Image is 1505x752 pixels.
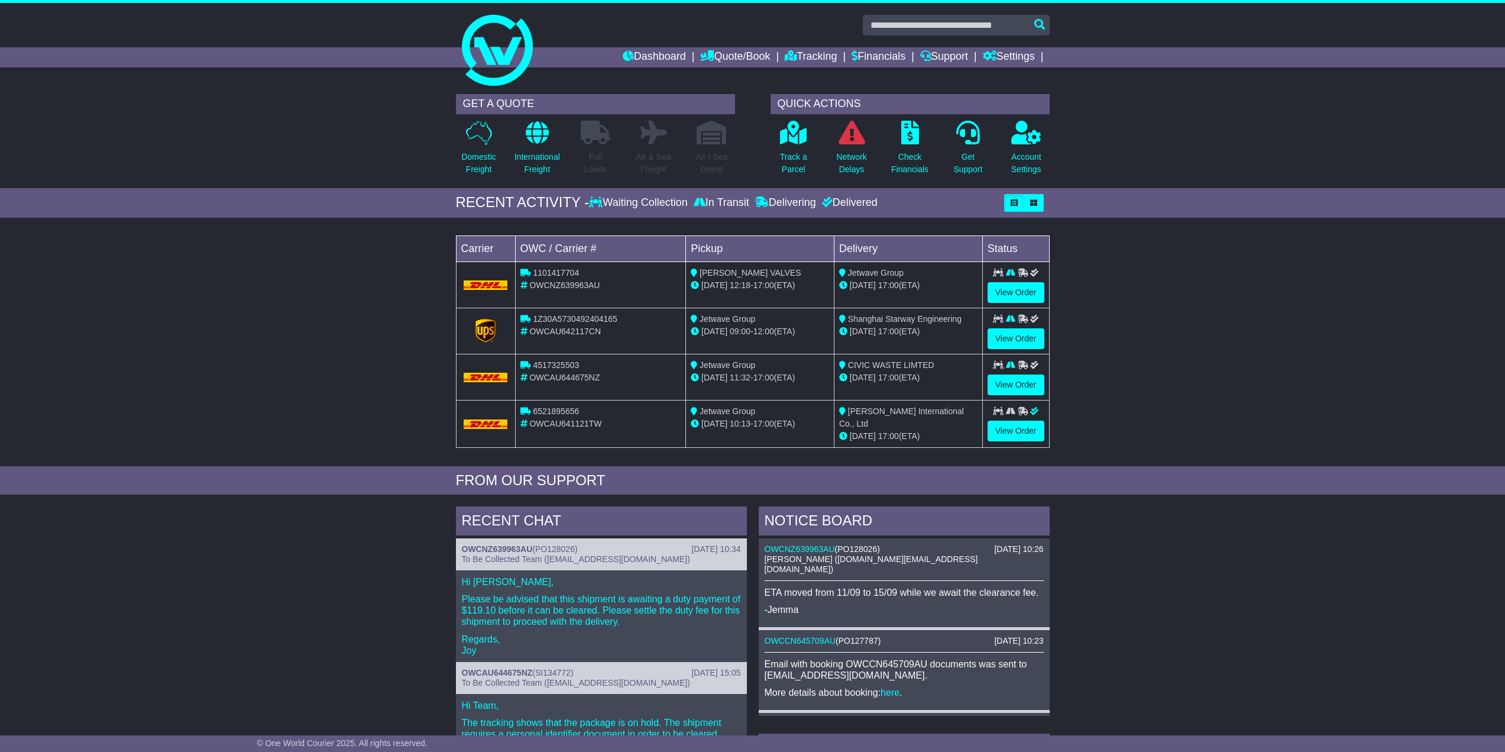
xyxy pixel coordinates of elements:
div: - (ETA) [691,325,829,338]
p: Hi Team, [462,700,741,711]
div: ( ) [462,668,741,678]
a: GetSupport [953,120,983,182]
a: OWCAU644675NZ [462,668,533,677]
img: GetCarrierServiceLogo [475,319,496,343]
div: (ETA) [839,430,978,443]
span: [DATE] [701,419,727,428]
p: ETA moved from 11/09 to 15/09 while we await the clearance fee. [765,587,1044,598]
span: CIVIC WASTE LIMTED [848,360,934,370]
div: In Transit [691,196,752,209]
div: (ETA) [839,372,978,384]
span: Jetwave Group [700,360,755,370]
span: PO127787 [839,636,878,646]
div: [DATE] 10:23 [994,636,1043,646]
span: 10:13 [730,419,750,428]
span: 17:00 [753,280,774,290]
span: Shanghai Starway Engineering [848,314,962,324]
a: Dashboard [623,47,686,67]
a: Support [920,47,968,67]
a: here [881,688,899,698]
p: Hi [PERSON_NAME], [462,576,741,588]
td: Carrier [456,235,515,262]
p: Regards, Joy [462,634,741,656]
a: NetworkDelays [836,120,867,182]
span: [DATE] [850,431,876,441]
div: [DATE] 15:05 [691,668,740,678]
div: [DATE] 10:34 [691,544,740,554]
p: Please be advised that this shipment is awaiting a duty payment of $119.10 before it can be clear... [462,593,741,628]
span: [PERSON_NAME] International Co., Ltd [839,406,964,428]
span: To Be Collected Team ([EMAIL_ADDRESS][DOMAIN_NAME]) [462,678,690,688]
span: OWCAU644675NZ [529,373,600,382]
span: Jetwave Group [700,314,755,324]
span: OWCAU641121TW [529,419,601,428]
p: Domestic Freight [461,151,496,176]
span: [DATE] [850,280,876,290]
span: 4517325503 [533,360,579,370]
span: [DATE] [701,280,727,290]
span: 09:00 [730,327,750,336]
p: Check Financials [891,151,928,176]
div: [DATE] 10:26 [994,544,1043,554]
span: 12:00 [753,327,774,336]
a: Track aParcel [779,120,808,182]
a: OWCNZ639963AU [462,544,533,554]
a: DomesticFreight [461,120,496,182]
a: View Order [988,328,1044,349]
span: 17:00 [753,419,774,428]
div: Delivering [752,196,819,209]
a: Quote/Book [700,47,770,67]
span: [PERSON_NAME] VALVES [700,268,801,277]
td: OWC / Carrier # [515,235,686,262]
span: 17:00 [878,280,899,290]
div: ( ) [765,544,1044,554]
a: Financials [852,47,905,67]
div: - (ETA) [691,372,829,384]
span: 17:00 [878,327,899,336]
div: - (ETA) [691,418,829,430]
a: Tracking [785,47,837,67]
span: [DATE] [850,373,876,382]
a: View Order [988,282,1044,303]
a: View Order [988,421,1044,441]
span: 6521895656 [533,406,579,416]
div: NOTICE BOARD [759,506,1050,538]
a: OWCCN645709AU [765,636,836,646]
div: GET A QUOTE [456,94,735,114]
p: Email with booking OWCCN645709AU documents was sent to [EMAIL_ADDRESS][DOMAIN_NAME]. [765,659,1044,681]
span: 17:00 [878,431,899,441]
div: Delivered [819,196,878,209]
div: (ETA) [839,279,978,292]
p: Track a Parcel [780,151,807,176]
a: AccountSettings [1011,120,1042,182]
span: Jetwave Group [700,406,755,416]
td: Delivery [834,235,982,262]
p: Network Delays [836,151,866,176]
span: PO128026 [535,544,575,554]
span: 17:00 [878,373,899,382]
div: ( ) [462,544,741,554]
span: [DATE] [850,327,876,336]
span: OWCNZ639963AU [529,280,600,290]
p: Get Support [953,151,982,176]
p: Account Settings [1011,151,1041,176]
div: Waiting Collection [589,196,690,209]
div: QUICK ACTIONS [771,94,1050,114]
span: Jetwave Group [848,268,904,277]
div: ( ) [765,636,1044,646]
img: DHL.png [464,373,508,382]
div: RECENT ACTIVITY - [456,194,590,211]
div: RECENT CHAT [456,506,747,538]
span: © One World Courier 2025. All rights reserved. [257,738,428,748]
td: Pickup [686,235,834,262]
span: OWCAU642117CN [529,327,601,336]
span: 12:18 [730,280,750,290]
img: DHL.png [464,280,508,290]
span: 17:00 [753,373,774,382]
p: -Jemma [765,604,1044,615]
td: Status [982,235,1049,262]
span: 11:32 [730,373,750,382]
span: 1Z30A5730492404165 [533,314,617,324]
div: FROM OUR SUPPORT [456,472,1050,489]
span: [DATE] [701,327,727,336]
